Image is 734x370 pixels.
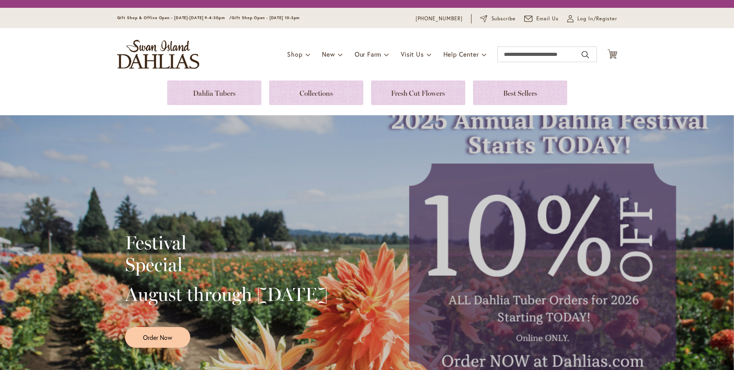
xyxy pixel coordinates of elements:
h2: Festival Special [125,232,328,275]
span: Subscribe [491,15,516,23]
span: Gift Shop & Office Open - [DATE]-[DATE] 9-4:30pm / [117,15,232,20]
span: Gift Shop Open - [DATE] 10-3pm [232,15,300,20]
span: Help Center [443,50,479,58]
a: Subscribe [480,15,516,23]
span: Email Us [536,15,559,23]
span: New [322,50,335,58]
a: Log In/Register [567,15,617,23]
span: Log In/Register [577,15,617,23]
a: Email Us [524,15,559,23]
span: Shop [287,50,302,58]
button: Search [582,48,589,61]
span: Order Now [143,333,172,342]
h2: August through [DATE] [125,283,328,305]
a: Order Now [125,327,190,348]
span: Visit Us [401,50,423,58]
span: Our Farm [355,50,381,58]
a: [PHONE_NUMBER] [416,15,463,23]
a: store logo [117,40,199,69]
